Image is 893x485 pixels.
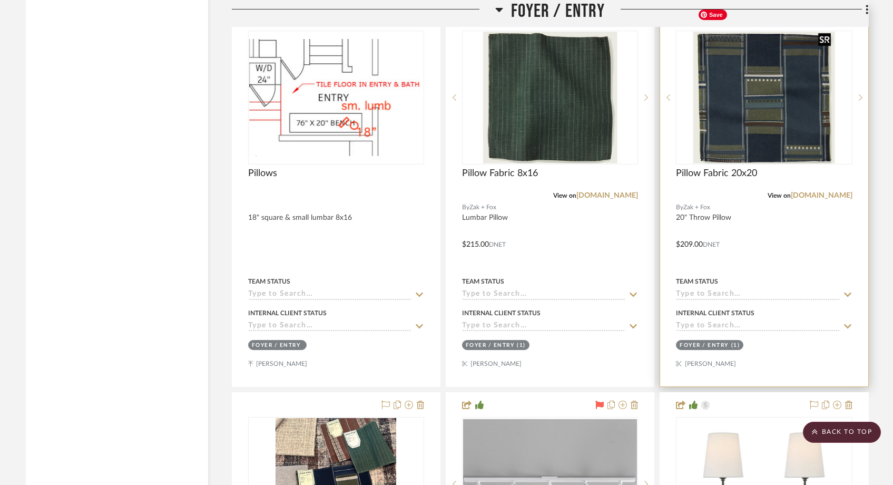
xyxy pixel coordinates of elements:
span: View on [553,192,576,199]
span: Zak + Fox [469,202,496,212]
scroll-to-top-button: BACK TO TOP [803,422,881,443]
div: Team Status [462,277,504,286]
span: By [676,202,683,212]
span: Zak + Fox [683,202,710,212]
img: Pillow Fabric 20x20 [693,32,835,163]
div: (1) [731,342,740,350]
img: Pillow Fabric 8x16 [483,32,617,163]
input: Type to Search… [248,322,411,332]
span: Pillow Fabric 20x20 [676,168,757,179]
a: [DOMAIN_NAME] [576,192,638,199]
span: View on [768,192,791,199]
div: 0 [676,31,851,164]
div: Internal Client Status [676,308,754,318]
div: Foyer / Entry [466,342,515,350]
div: 0 [249,31,424,164]
div: Foyer / Entry [252,342,301,350]
input: Type to Search… [676,322,839,332]
div: Internal Client Status [462,308,541,318]
div: Foyer / Entry [680,342,729,350]
input: Type to Search… [248,290,411,300]
input: Type to Search… [676,290,839,300]
div: (1) [517,342,526,350]
input: Type to Search… [462,322,625,332]
span: Pillow Fabric 8x16 [462,168,538,179]
span: By [462,202,469,212]
div: Team Status [248,277,290,286]
span: Save [699,9,727,20]
a: [DOMAIN_NAME] [791,192,852,199]
div: Internal Client Status [248,308,327,318]
img: Pillows [249,39,423,157]
span: Pillows [248,168,277,179]
div: 0 [463,31,637,164]
input: Type to Search… [462,290,625,300]
div: Team Status [676,277,718,286]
